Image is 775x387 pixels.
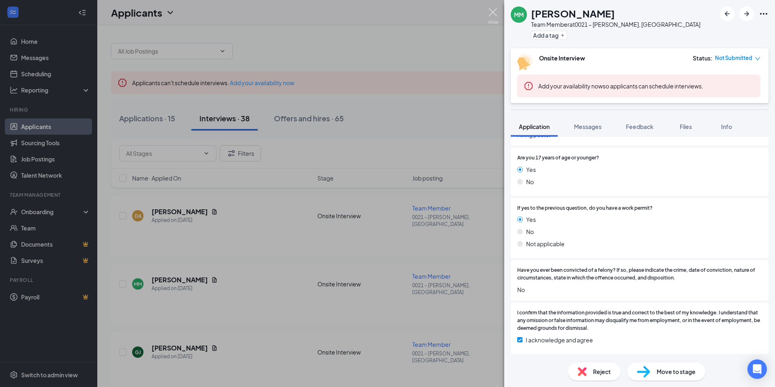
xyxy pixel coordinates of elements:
svg: ArrowRight [742,9,751,19]
button: Add your availability now [538,82,603,90]
span: Have you ever been convicted of a felony? If so, please indicate the crime, date of conviction, n... [517,267,762,282]
span: Move to stage [657,367,696,376]
button: PlusAdd a tag [531,31,567,39]
span: so applicants can schedule interviews. [538,82,703,90]
svg: Ellipses [759,9,769,19]
span: Application [519,123,550,130]
div: Status : [693,54,713,62]
span: If yes to the previous question, do you have a work permit? [517,204,653,212]
span: down [755,56,760,62]
h1: [PERSON_NAME] [531,6,615,20]
span: No [526,227,534,236]
span: Yes [526,165,536,174]
span: No [517,285,762,294]
button: ArrowRight [739,6,754,21]
div: MM [514,11,524,19]
span: Messages [574,123,602,130]
span: No [526,177,534,186]
svg: Plus [560,33,565,38]
svg: Error [524,81,533,91]
span: Feedback [626,123,653,130]
span: Not Submitted [715,54,752,62]
div: Team Member at 0021 – [PERSON_NAME], [GEOGRAPHIC_DATA] [531,20,700,28]
b: Onsite Interview [539,54,585,62]
span: Not applicable [526,239,565,248]
span: Yes [526,215,536,224]
span: Reject [593,367,611,376]
span: Info [721,123,732,130]
button: ArrowLeftNew [720,6,734,21]
svg: ArrowLeftNew [722,9,732,19]
span: I confirm that the information provided is true and correct to the best of my knowledge. I unders... [517,309,762,332]
div: Open Intercom Messenger [747,359,767,379]
span: Files [680,123,692,130]
span: Are you 17 years of age or younger? [517,154,599,162]
span: I acknowledge and agree [526,335,593,344]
